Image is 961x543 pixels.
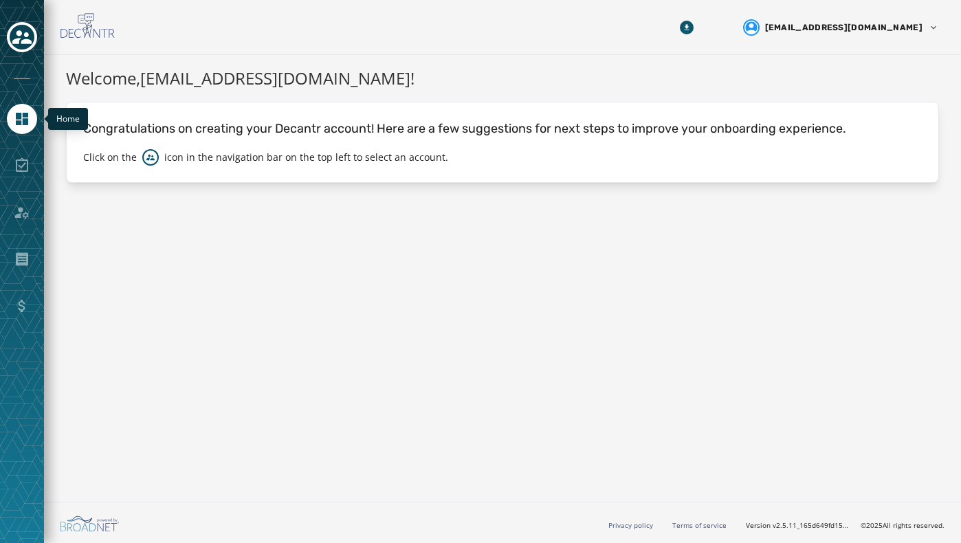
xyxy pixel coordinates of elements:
[83,151,137,164] p: Click on the
[861,520,945,530] span: © 2025 All rights reserved.
[738,14,945,41] button: User settings
[66,66,939,91] h1: Welcome, [EMAIL_ADDRESS][DOMAIN_NAME] !
[672,520,727,530] a: Terms of service
[773,520,850,531] span: v2.5.11_165d649fd1592c218755210ebffa1e5a55c3084e
[48,108,88,130] div: Home
[7,22,37,52] button: Toggle account select drawer
[164,151,448,164] p: icon in the navigation bar on the top left to select an account.
[765,22,923,33] span: [EMAIL_ADDRESS][DOMAIN_NAME]
[674,15,699,40] button: Download Menu
[7,104,37,134] a: Navigate to Home
[608,520,653,530] a: Privacy policy
[746,520,850,531] span: Version
[83,119,922,138] p: Congratulations on creating your Decantr account! Here are a few suggestions for next steps to im...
